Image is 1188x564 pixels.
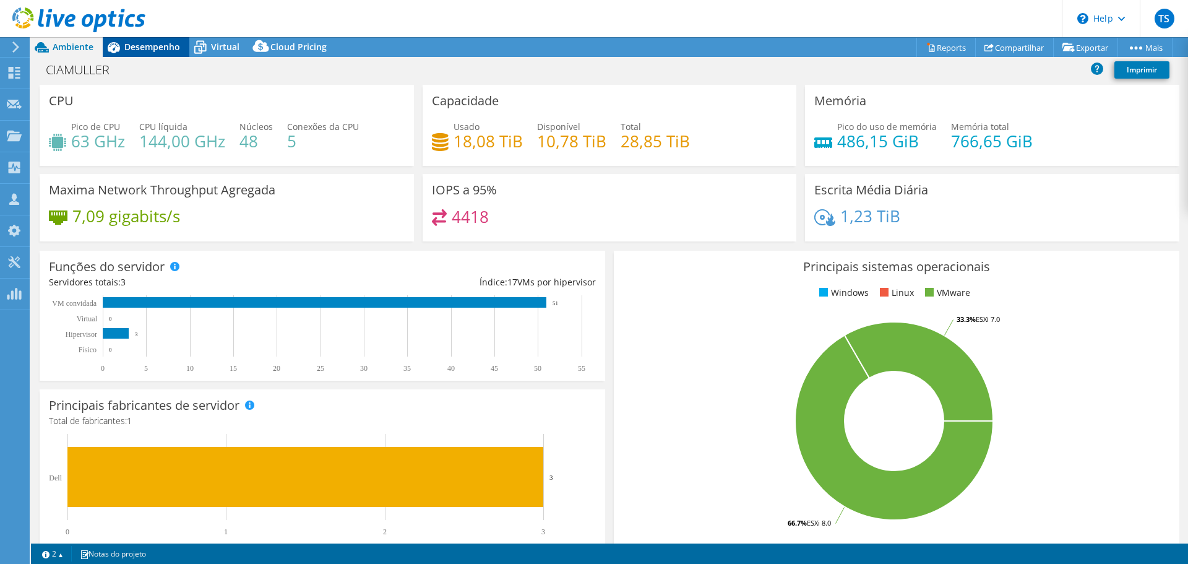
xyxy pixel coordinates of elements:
[224,527,228,536] text: 1
[877,286,914,300] li: Linux
[71,546,155,562] a: Notas do projeto
[360,364,368,373] text: 30
[807,518,831,527] tspan: ESXi 8.0
[121,276,126,288] span: 3
[270,41,327,53] span: Cloud Pricing
[124,41,180,53] span: Desempenho
[916,38,976,57] a: Reports
[951,121,1009,132] span: Memória total
[127,415,132,427] span: 1
[432,183,497,197] h3: IOPS a 95%
[49,474,62,482] text: Dell
[317,364,324,373] text: 25
[621,134,690,148] h4: 28,85 TiB
[49,275,322,289] div: Servidores totais:
[541,527,545,536] text: 3
[71,134,125,148] h4: 63 GHz
[816,286,869,300] li: Windows
[66,330,97,339] text: Hipervisor
[77,315,98,323] text: Virtual
[33,546,72,562] a: 2
[109,347,112,353] text: 0
[840,209,900,223] h4: 1,23 TiB
[230,364,237,373] text: 15
[1077,13,1088,24] svg: \n
[788,518,807,527] tspan: 66.7%
[1114,61,1169,79] a: Imprimir
[49,94,74,108] h3: CPU
[951,134,1033,148] h4: 766,65 GiB
[922,286,970,300] li: VMware
[239,121,273,132] span: Núcleos
[507,276,517,288] span: 17
[49,183,275,197] h3: Maxima Network Throughput Agregada
[621,121,641,132] span: Total
[287,134,359,148] h4: 5
[53,41,93,53] span: Ambiente
[553,300,558,306] text: 51
[403,364,411,373] text: 35
[287,121,359,132] span: Conexões da CPU
[71,121,120,132] span: Pico de CPU
[322,275,596,289] div: Índice: VMs por hipervisor
[814,183,928,197] h3: Escrita Média Diária
[135,331,138,337] text: 3
[144,364,148,373] text: 5
[239,134,273,148] h4: 48
[578,364,585,373] text: 55
[79,345,97,354] tspan: Físico
[139,134,225,148] h4: 144,00 GHz
[49,414,596,428] h4: Total de fabricantes:
[49,399,239,412] h3: Principais fabricantes de servidor
[49,260,165,274] h3: Funções do servidor
[211,41,239,53] span: Virtual
[72,209,180,223] h4: 7,09 gigabits/s
[491,364,498,373] text: 45
[452,210,489,223] h4: 4418
[40,63,129,77] h1: CIAMULLER
[814,94,866,108] h3: Memória
[976,315,1000,324] tspan: ESXi 7.0
[549,474,553,481] text: 3
[1117,38,1173,57] a: Mais
[537,121,580,132] span: Disponível
[975,38,1054,57] a: Compartilhar
[139,121,187,132] span: CPU líquida
[454,121,480,132] span: Usado
[66,527,69,536] text: 0
[623,260,1170,274] h3: Principais sistemas operacionais
[273,364,280,373] text: 20
[957,315,976,324] tspan: 33.3%
[537,134,606,148] h4: 10,78 TiB
[52,299,97,308] text: VM convidada
[186,364,194,373] text: 10
[1053,38,1118,57] a: Exportar
[383,527,387,536] text: 2
[454,134,523,148] h4: 18,08 TiB
[534,364,541,373] text: 50
[447,364,455,373] text: 40
[1155,9,1174,28] span: TS
[432,94,499,108] h3: Capacidade
[101,364,105,373] text: 0
[837,134,937,148] h4: 486,15 GiB
[837,121,937,132] span: Pico do uso de memória
[109,316,112,322] text: 0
